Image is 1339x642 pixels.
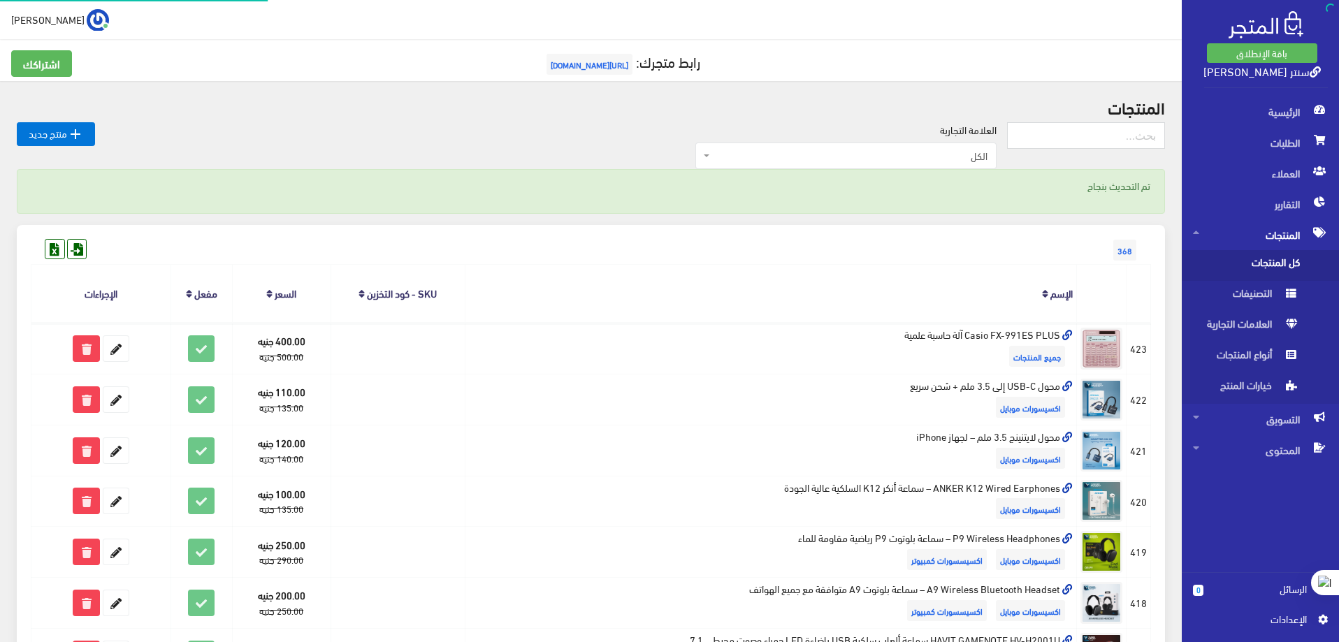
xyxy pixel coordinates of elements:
[695,143,997,169] span: الكل
[1182,158,1339,189] a: العملاء
[259,551,303,568] strike: 290.00 جنيه
[1127,323,1151,374] td: 423
[465,476,1077,527] td: ANKER K12 Wired Earphones – سماعة أنكر K12 السلكية عالية الجودة
[259,399,303,416] strike: 135.00 جنيه
[11,8,109,31] a: ... [PERSON_NAME]
[996,448,1065,469] span: اكسيسورات موبايل
[1127,374,1151,425] td: 422
[31,178,1150,194] p: تم التحديث بنجاح
[1193,404,1328,435] span: التسويق
[1080,531,1122,573] img: p9-wireless-headphones-smaaa-blototh-p9-ryady-mkaom-llmaaa.png
[1193,250,1299,281] span: كل المنتجات
[232,578,331,629] td: 200.00 جنيه
[1080,328,1122,370] img: casio-fx-991es-plus-al-hasb-aalmy.jpg
[1182,127,1339,158] a: الطلبات
[259,348,303,365] strike: 500.00 جنيه
[1182,373,1339,404] a: خيارات المنتج
[996,498,1065,519] span: اكسيسورات موبايل
[907,549,987,570] span: اكسيسسورات كمبيوتر
[1193,281,1299,312] span: التصنيفات
[1193,189,1328,219] span: التقارير
[996,397,1065,418] span: اكسيسورات موبايل
[1193,312,1299,342] span: العلامات التجارية
[1127,476,1151,527] td: 420
[1182,342,1339,373] a: أنواع المنتجات
[11,50,72,77] a: اشتراكك
[1182,219,1339,250] a: المنتجات
[1127,425,1151,476] td: 421
[1182,281,1339,312] a: التصنيفات
[232,476,331,527] td: 100.00 جنيه
[1009,346,1065,367] span: جميع المنتجات
[1182,312,1339,342] a: العلامات التجارية
[1127,578,1151,629] td: 418
[465,578,1077,629] td: A9 Wireless Bluetooth Headset – سماعة بلوتوث A9 متوافقة مع جميع الهواتف
[259,450,303,467] strike: 140.00 جنيه
[232,323,331,374] td: 400.00 جنيه
[1007,122,1165,149] input: بحث...
[713,149,987,163] span: الكل
[367,283,437,302] a: SKU - كود التخزين
[1207,43,1317,63] a: باقة الإنطلاق
[1229,11,1303,38] img: .
[465,527,1077,578] td: P9 Wireless Headphones – سماعة بلوتوث P9 رياضية مقاومة للماء
[1215,581,1307,597] span: الرسائل
[194,283,217,302] a: مفعل
[1182,189,1339,219] a: التقارير
[1193,373,1299,404] span: خيارات المنتج
[547,54,632,75] span: [URL][DOMAIN_NAME]
[1080,480,1122,522] img: anker-k12-wired-earphones-smaaa-ankr-k12-alslky-aaaly-algod.png
[1193,96,1328,127] span: الرئيسية
[543,48,700,74] a: رابط متجرك:[URL][DOMAIN_NAME]
[1127,527,1151,578] td: 419
[996,549,1065,570] span: اكسيسورات موبايل
[465,323,1077,374] td: Casio FX-991ES PLUS آلة حاسبة علمية
[1113,240,1136,261] span: 368
[1050,283,1073,302] a: الإسم
[1193,219,1328,250] span: المنتجات
[1182,96,1339,127] a: الرئيسية
[275,283,296,302] a: السعر
[1193,611,1328,634] a: اﻹعدادات
[232,374,331,425] td: 110.00 جنيه
[17,98,1165,116] h2: المنتجات
[1193,585,1203,596] span: 0
[87,9,109,31] img: ...
[259,602,303,619] strike: 250.00 جنيه
[1193,127,1328,158] span: الطلبات
[259,500,303,517] strike: 135.00 جنيه
[1193,435,1328,465] span: المحتوى
[1080,379,1122,421] img: mhol-master-cables-2-fy-1-usb-c-al-35-mlm-shhn-sryaa.png
[465,425,1077,476] td: محول لايتنينج 3.5 ملم – لجهاز iPhone
[31,265,171,323] th: الإجراءات
[1080,582,1122,624] img: a9-wireless-bluetooth-headset-smaaa-blototh-a9-mtoafk-maa-gmyaa-alhoatf.png
[232,425,331,476] td: 120.00 جنيه
[465,374,1077,425] td: محول USB-C إلى 3.5 ملم + شحن سريع
[232,527,331,578] td: 250.00 جنيه
[1193,581,1328,611] a: 0 الرسائل
[1203,61,1321,81] a: سنتر [PERSON_NAME]
[996,600,1065,621] span: اكسيسورات موبايل
[11,10,85,28] span: [PERSON_NAME]
[17,122,95,146] a: منتج جديد
[1193,342,1299,373] span: أنواع المنتجات
[1182,435,1339,465] a: المحتوى
[67,126,84,143] i: 
[907,600,987,621] span: اكسيسسورات كمبيوتر
[1080,430,1122,472] img: mhol-laytnyng-35-mlm-lghaz-iphone.png
[1193,158,1328,189] span: العملاء
[940,122,997,138] label: العلامة التجارية
[1182,250,1339,281] a: كل المنتجات
[1204,611,1306,627] span: اﻹعدادات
